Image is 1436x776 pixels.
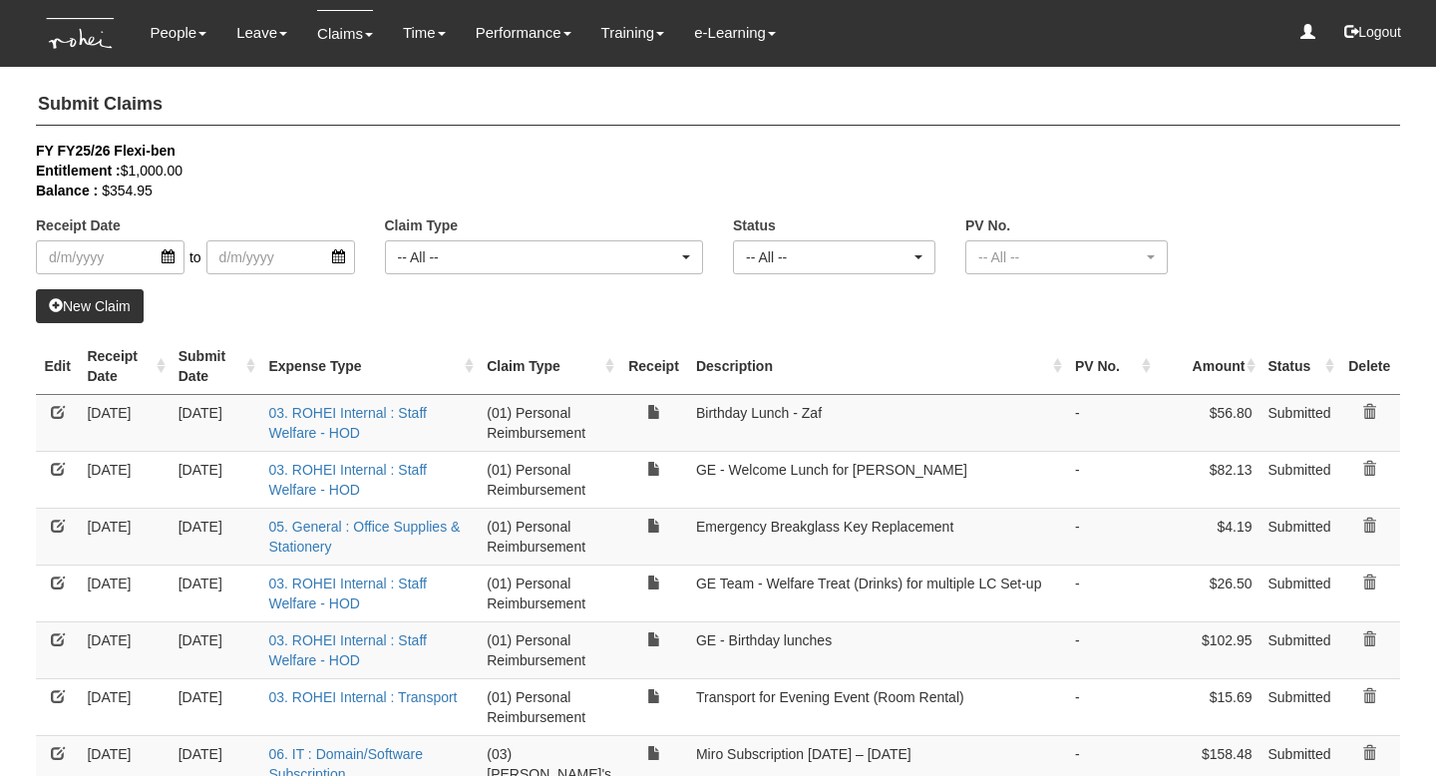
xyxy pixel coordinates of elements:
[268,576,426,611] a: 03. ROHEI Internal : Staff Welfare - HOD
[36,163,121,179] b: Entitlement :
[1067,394,1156,451] td: -
[171,338,261,395] th: Submit Date : activate to sort column ascending
[733,215,776,235] label: Status
[1156,508,1259,565] td: $4.19
[1260,394,1339,451] td: Submitted
[79,508,170,565] td: [DATE]
[476,10,571,56] a: Performance
[1260,451,1339,508] td: Submitted
[79,451,170,508] td: [DATE]
[1067,565,1156,621] td: -
[1156,451,1259,508] td: $82.13
[184,240,206,274] span: to
[171,508,261,565] td: [DATE]
[171,621,261,678] td: [DATE]
[688,565,1067,621] td: GE Team - Welfare Treat (Drinks) for multiple LC Set-up
[978,247,1143,267] div: -- All --
[688,451,1067,508] td: GE - Welcome Lunch for [PERSON_NAME]
[688,508,1067,565] td: Emergency Breakglass Key Replacement
[1156,394,1259,451] td: $56.80
[1156,565,1259,621] td: $26.50
[36,289,144,323] a: New Claim
[688,338,1067,395] th: Description : activate to sort column ascending
[479,621,619,678] td: (01) Personal Reimbursement
[236,10,287,56] a: Leave
[479,678,619,735] td: (01) Personal Reimbursement
[1260,508,1339,565] td: Submitted
[398,247,679,267] div: -- All --
[403,10,446,56] a: Time
[36,161,1370,181] div: $1,000.00
[688,621,1067,678] td: GE - Birthday lunches
[1067,621,1156,678] td: -
[268,689,457,705] a: 03. ROHEI Internal : Transport
[385,240,704,274] button: -- All --
[1067,678,1156,735] td: -
[479,451,619,508] td: (01) Personal Reimbursement
[171,565,261,621] td: [DATE]
[102,183,153,198] span: $354.95
[965,215,1010,235] label: PV No.
[479,338,619,395] th: Claim Type : activate to sort column ascending
[36,183,98,198] b: Balance :
[601,10,665,56] a: Training
[1260,678,1339,735] td: Submitted
[171,451,261,508] td: [DATE]
[268,462,426,498] a: 03. ROHEI Internal : Staff Welfare - HOD
[619,338,688,395] th: Receipt
[79,394,170,451] td: [DATE]
[479,394,619,451] td: (01) Personal Reimbursement
[36,338,79,395] th: Edit
[79,621,170,678] td: [DATE]
[79,678,170,735] td: [DATE]
[1156,338,1259,395] th: Amount : activate to sort column ascending
[1260,565,1339,621] td: Submitted
[268,405,426,441] a: 03. ROHEI Internal : Staff Welfare - HOD
[260,338,479,395] th: Expense Type : activate to sort column ascending
[1156,678,1259,735] td: $15.69
[79,338,170,395] th: Receipt Date : activate to sort column ascending
[733,240,935,274] button: -- All --
[1067,338,1156,395] th: PV No. : activate to sort column ascending
[479,565,619,621] td: (01) Personal Reimbursement
[36,215,121,235] label: Receipt Date
[965,240,1168,274] button: -- All --
[1156,621,1259,678] td: $102.95
[479,508,619,565] td: (01) Personal Reimbursement
[746,247,910,267] div: -- All --
[150,10,206,56] a: People
[36,240,184,274] input: d/m/yyyy
[1339,338,1400,395] th: Delete
[1067,508,1156,565] td: -
[1067,451,1156,508] td: -
[36,85,1400,126] h4: Submit Claims
[1260,621,1339,678] td: Submitted
[317,10,373,57] a: Claims
[268,519,460,555] a: 05. General : Office Supplies & Stationery
[385,215,459,235] label: Claim Type
[1260,338,1339,395] th: Status : activate to sort column ascending
[79,565,170,621] td: [DATE]
[268,632,426,668] a: 03. ROHEI Internal : Staff Welfare - HOD
[1330,8,1415,56] button: Logout
[688,394,1067,451] td: Birthday Lunch - Zaf
[206,240,355,274] input: d/m/yyyy
[171,678,261,735] td: [DATE]
[36,143,176,159] b: FY FY25/26 Flexi-ben
[688,678,1067,735] td: Transport for Evening Event (Room Rental)
[694,10,776,56] a: e-Learning
[171,394,261,451] td: [DATE]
